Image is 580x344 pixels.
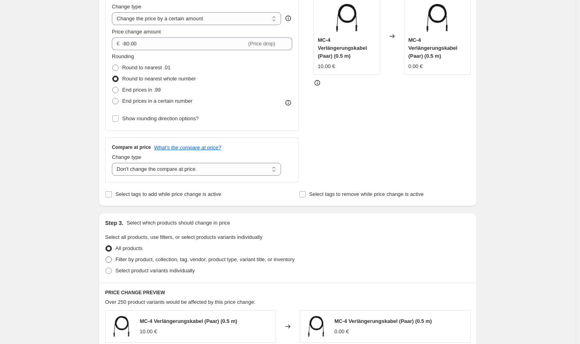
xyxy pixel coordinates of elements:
[122,37,246,50] input: -10.00
[140,318,237,324] span: MC-4 Verlängerungskabel (Paar) (0.5 m)
[122,87,161,93] span: End prices in .99
[284,14,292,22] div: help
[122,98,192,104] span: End prices in a certain number
[105,234,262,240] span: Select all products, use filters, or select products variants individually
[112,53,134,59] span: Rounding
[117,41,119,47] span: €
[105,299,256,305] span: Over 250 product variants would be affected by this price change:
[109,315,133,338] img: kabel.3_1_80x.webp
[115,191,221,197] span: Select tags to add while price change is active
[112,154,141,160] span: Change type
[408,37,458,59] span: MC-4 Verlängerungskabel (Paar) (0.5 m)
[105,219,123,227] h2: Step 3.
[115,268,195,274] span: Select product variants individually
[122,115,199,121] span: Show rounding direction options?
[115,256,295,262] span: Filter by product, collection, tag, vendor, product type, variant title, or inventory
[140,328,157,336] div: 10.00 €
[421,2,453,34] img: kabel.3_1_80x.webp
[127,219,230,227] p: Select which products should change in price
[331,2,363,34] img: kabel.3_1_80x.webp
[105,289,471,296] h6: PRICE CHANGE PREVIEW
[318,37,367,59] span: MC-4 Verlängerungskabel (Paar) (0.5 m)
[122,76,196,82] span: Round to nearest whole number
[309,191,424,197] span: Select tags to remove while price change is active
[318,63,335,70] div: 10.00 €
[304,315,328,338] img: kabel.3_1_80x.webp
[112,29,161,35] span: Price change amount
[408,63,423,70] div: 0.00 €
[154,145,221,150] button: What's the compare at price?
[334,328,349,336] div: 0.00 €
[122,64,170,70] span: Round to nearest .01
[112,144,151,150] h3: Compare at price
[115,245,143,251] span: All products
[112,4,141,10] span: Change type
[334,318,432,324] span: MC-4 Verlängerungskabel (Paar) (0.5 m)
[248,41,275,47] span: (Price drop)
